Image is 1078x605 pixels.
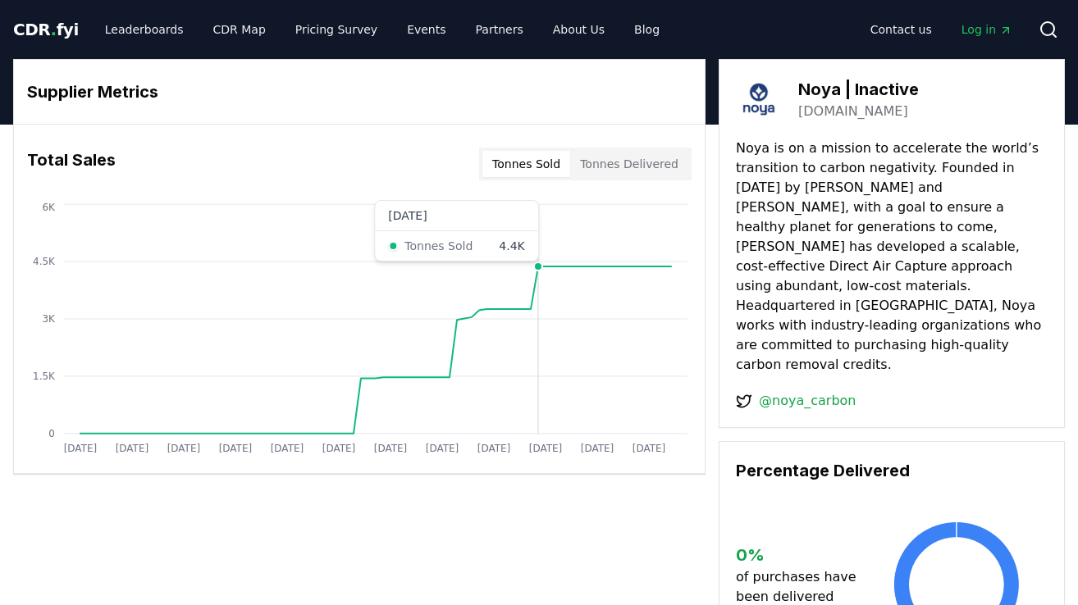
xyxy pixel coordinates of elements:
[529,443,562,454] tspan: [DATE]
[759,391,856,411] a: @noya_carbon
[13,18,79,41] a: CDR.fyi
[736,543,866,567] h3: 0 %
[857,15,945,44] a: Contact us
[167,443,200,454] tspan: [DATE]
[477,443,510,454] tspan: [DATE]
[51,20,57,39] span: .
[798,102,908,121] a: [DOMAIN_NAME]
[13,20,79,39] span: CDR fyi
[482,151,570,177] button: Tonnes Sold
[962,21,1012,38] span: Log in
[42,202,56,213] tspan: 6K
[282,15,391,44] a: Pricing Survey
[570,151,688,177] button: Tonnes Delivered
[33,371,56,382] tspan: 1.5K
[581,443,614,454] tspan: [DATE]
[736,458,1048,483] h3: Percentage Delivered
[92,15,197,44] a: Leaderboards
[463,15,537,44] a: Partners
[540,15,618,44] a: About Us
[92,15,673,44] nav: Main
[736,139,1048,375] p: Noya is on a mission to accelerate the world’s transition to carbon negativity. Founded in [DATE]...
[322,443,355,454] tspan: [DATE]
[948,15,1025,44] a: Log in
[200,15,279,44] a: CDR Map
[33,256,56,267] tspan: 4.5K
[426,443,459,454] tspan: [DATE]
[48,428,55,439] tspan: 0
[633,443,665,454] tspan: [DATE]
[374,443,407,454] tspan: [DATE]
[394,15,459,44] a: Events
[736,76,782,122] img: Noya | Inactive-logo
[271,443,304,454] tspan: [DATE]
[116,443,148,454] tspan: [DATE]
[42,313,56,325] tspan: 3K
[27,148,116,180] h3: Total Sales
[219,443,252,454] tspan: [DATE]
[798,77,919,102] h3: Noya | Inactive
[64,443,97,454] tspan: [DATE]
[857,15,1025,44] nav: Main
[621,15,673,44] a: Blog
[27,80,692,104] h3: Supplier Metrics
